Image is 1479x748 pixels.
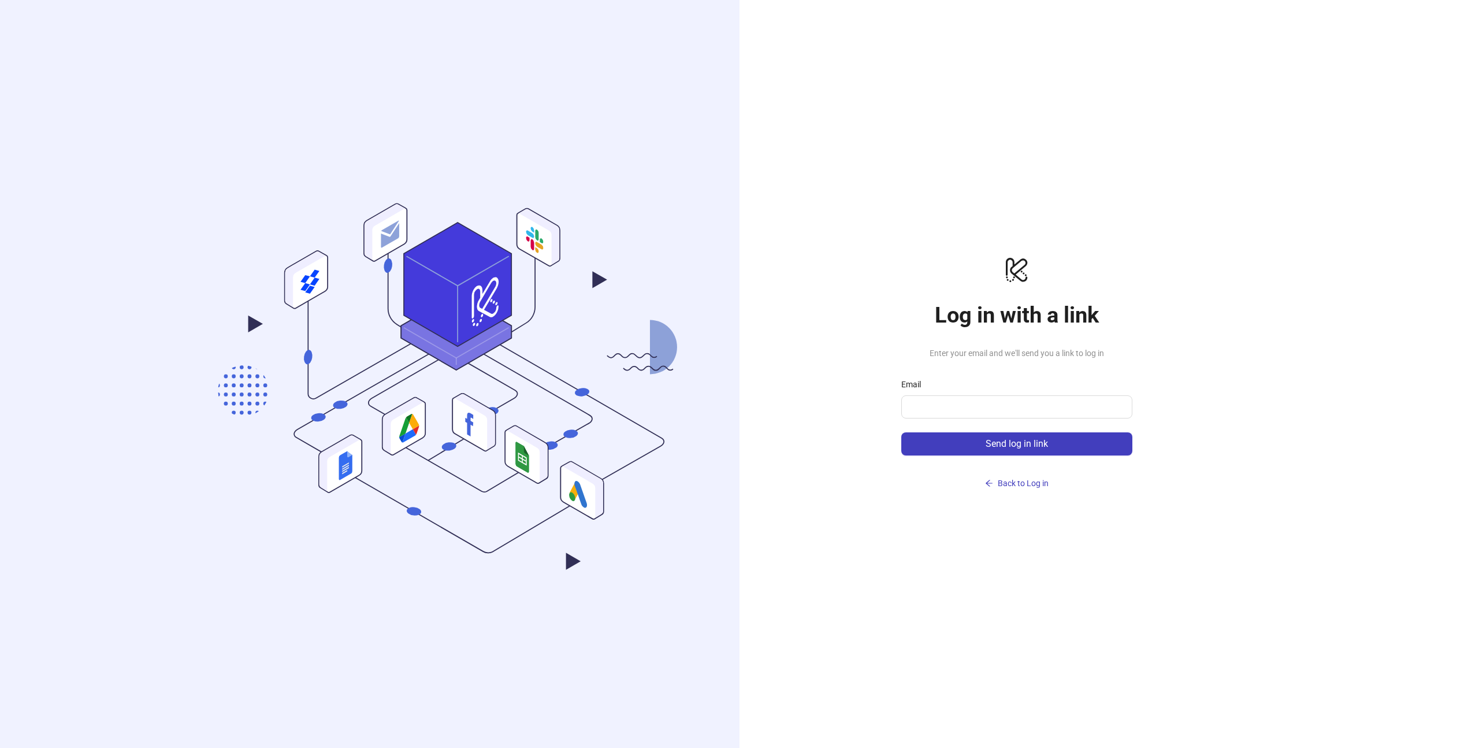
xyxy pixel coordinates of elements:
span: Back to Log in [998,479,1049,488]
a: Back to Log in [901,456,1132,493]
label: Email [901,378,928,391]
span: Enter your email and we'll send you a link to log in [901,347,1132,360]
h1: Log in with a link [901,302,1132,328]
button: Send log in link [901,432,1132,456]
button: Back to Log in [901,474,1132,493]
span: Send log in link [986,439,1048,449]
input: Email [908,400,1123,414]
span: arrow-left [985,479,993,487]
